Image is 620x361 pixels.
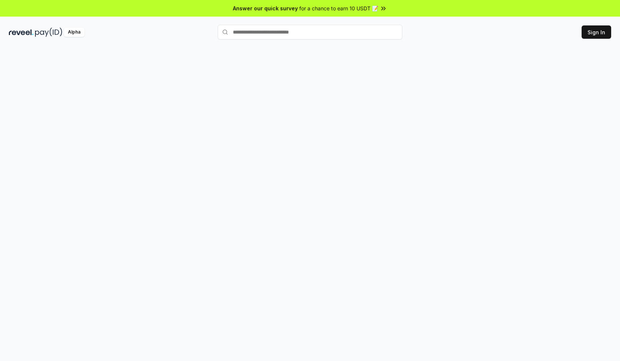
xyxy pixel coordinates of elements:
[9,28,34,37] img: reveel_dark
[35,28,62,37] img: pay_id
[299,4,378,12] span: for a chance to earn 10 USDT 📝
[64,28,85,37] div: Alpha
[233,4,298,12] span: Answer our quick survey
[582,25,611,39] button: Sign In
